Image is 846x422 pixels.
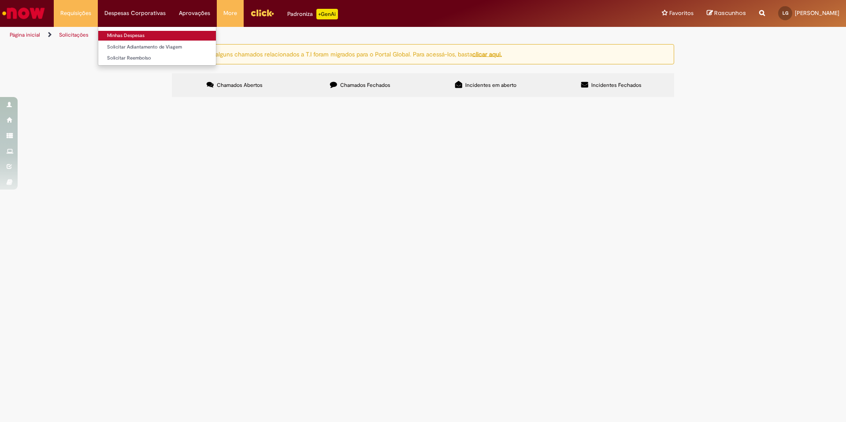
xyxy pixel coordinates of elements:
span: Despesas Corporativas [104,9,166,18]
span: [PERSON_NAME] [795,9,839,17]
a: Rascunhos [707,9,746,18]
span: Chamados Abertos [217,82,263,89]
span: More [223,9,237,18]
span: Incidentes em aberto [465,82,516,89]
span: Rascunhos [714,9,746,17]
a: Solicitações [59,31,89,38]
img: click_logo_yellow_360x200.png [250,6,274,19]
span: Favoritos [669,9,694,18]
span: Incidentes Fechados [591,82,642,89]
img: ServiceNow [1,4,46,22]
div: Padroniza [287,9,338,19]
a: Página inicial [10,31,40,38]
span: Chamados Fechados [340,82,390,89]
a: Solicitar Reembolso [98,53,216,63]
span: LG [783,10,788,16]
a: clicar aqui. [472,50,502,58]
ul: Despesas Corporativas [98,26,216,66]
span: Requisições [60,9,91,18]
ng-bind-html: Atenção: alguns chamados relacionados a T.I foram migrados para o Portal Global. Para acessá-los,... [189,50,502,58]
a: Solicitar Adiantamento de Viagem [98,42,216,52]
ul: Trilhas de página [7,27,557,43]
a: Minhas Despesas [98,31,216,41]
span: Aprovações [179,9,210,18]
p: +GenAi [316,9,338,19]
